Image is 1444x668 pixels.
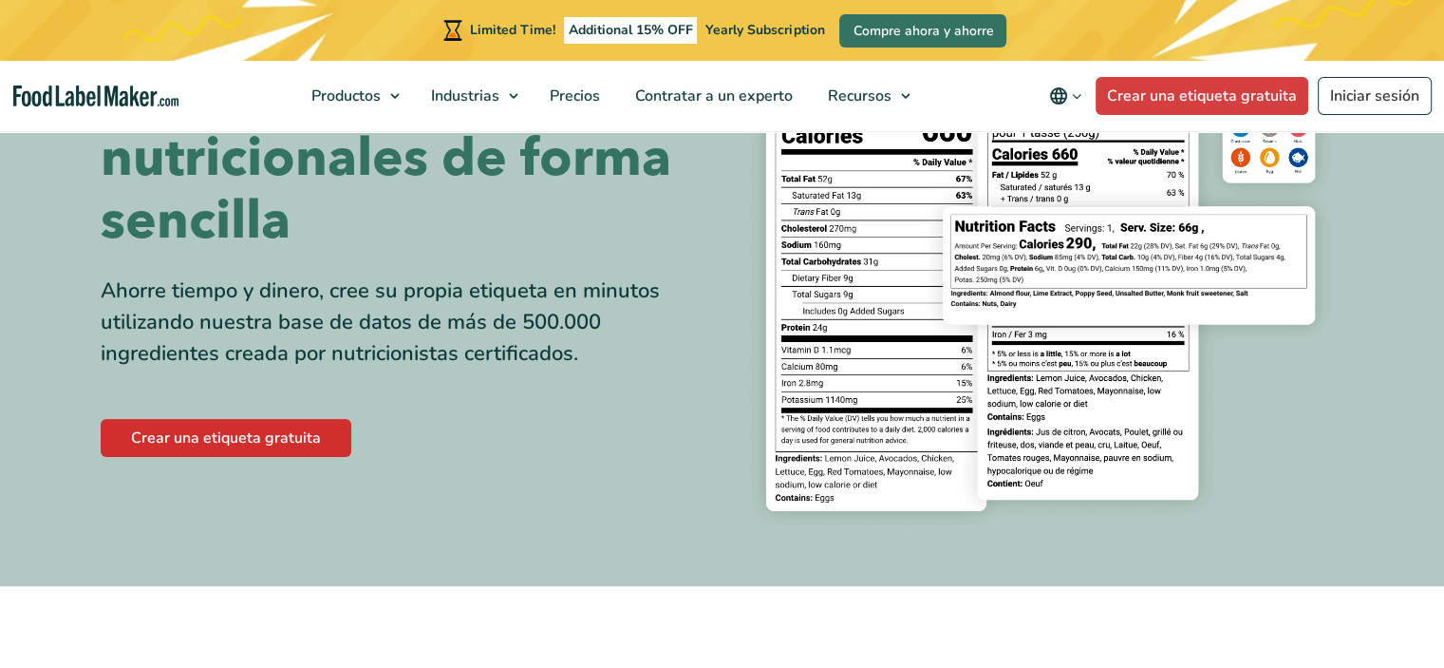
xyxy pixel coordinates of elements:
a: Food Label Maker homepage [13,86,179,107]
span: Contratar a un experto [629,86,795,106]
a: Industrias [414,61,528,131]
a: Precios [533,61,613,131]
a: Compre ahora y ahorre [839,14,1006,48]
span: Additional 15% OFF [564,17,698,44]
a: Contratar a un experto [618,61,806,131]
div: Ahorre tiempo y dinero, cree su propia etiqueta en minutos utilizando nuestra base de datos de má... [101,276,708,370]
button: Change language [1036,77,1096,115]
span: Limited Time! [470,21,555,39]
a: Recursos [811,61,920,131]
h1: Crea etiquetas nutricionales de forma sencilla [101,65,708,253]
a: Crear una etiqueta gratuita [1096,77,1308,115]
span: Yearly Subscription [705,21,824,39]
a: Productos [294,61,409,131]
a: Iniciar sesión [1318,77,1432,115]
a: Crear una etiqueta gratuita [101,419,351,457]
span: Industrias [425,86,501,106]
span: Productos [306,86,383,106]
span: Recursos [822,86,893,106]
span: Precios [544,86,602,106]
